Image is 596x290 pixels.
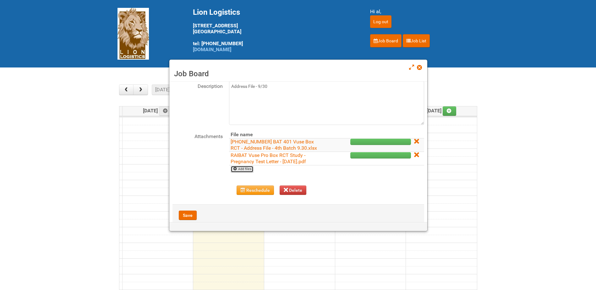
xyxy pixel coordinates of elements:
button: [DATE] [152,84,173,95]
a: Add an event [159,106,173,116]
span: [DATE] [427,108,457,114]
th: File name [229,131,325,138]
a: Add files [231,166,254,173]
a: RAIBAT Vuse Pro Box RCT Study - Pregnancy Test Letter - [DATE].pdf [231,152,306,164]
textarea: Will upload address file and MOR in the AM on 9/30. [229,81,424,125]
label: Attachments [172,131,223,140]
a: Lion Logistics [118,30,149,36]
span: [DATE] [143,108,173,114]
a: Job List [403,34,430,47]
a: [DOMAIN_NAME] [193,46,231,52]
button: Delete [280,185,307,195]
label: Description [172,81,223,90]
a: Job Board [370,34,402,47]
button: Reschedule [237,185,274,195]
h3: Job Board [174,69,423,78]
div: [STREET_ADDRESS] [GEOGRAPHIC_DATA] tel: [PHONE_NUMBER] [193,8,354,52]
img: Lion Logistics [118,8,149,60]
input: Log out [370,15,391,28]
span: Lion Logistics [193,8,240,17]
a: [PHONE_NUMBER] BAT 401 Vuse Box RCT - Address File - 4th Batch 9.30.xlsx [231,139,317,151]
a: Add an event [443,106,457,116]
button: Save [179,211,197,220]
div: Hi al, [370,8,479,15]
